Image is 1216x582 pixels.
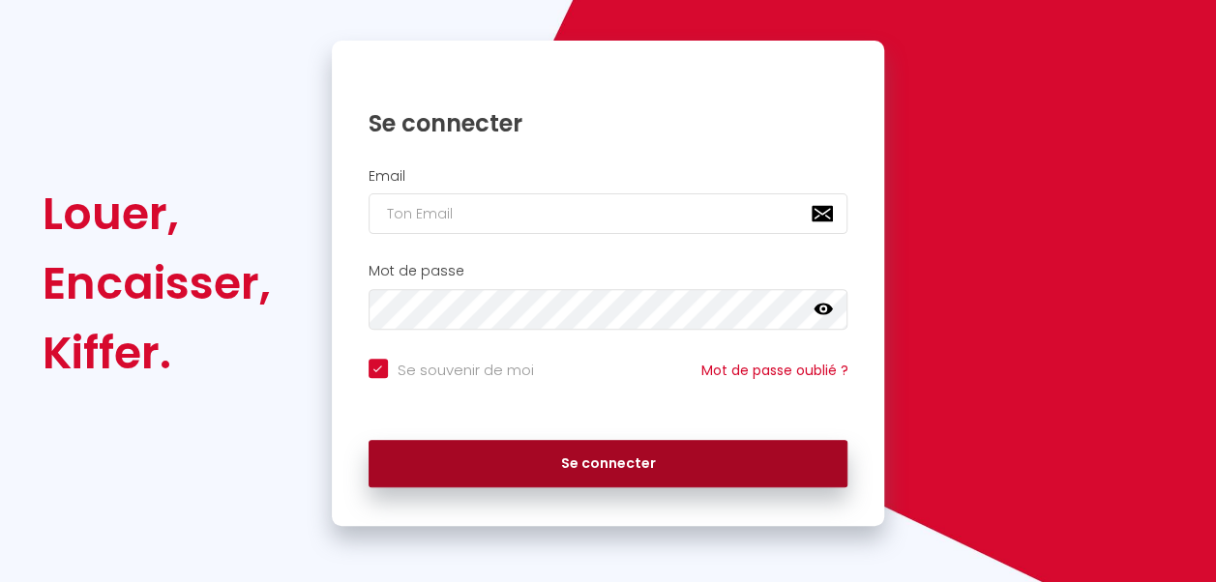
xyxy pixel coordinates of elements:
div: Kiffer. [43,318,271,388]
input: Ton Email [369,193,848,234]
div: Louer, [43,179,271,248]
h2: Mot de passe [369,263,848,279]
h1: Se connecter [369,108,848,138]
a: Mot de passe oublié ? [700,361,847,380]
button: Se connecter [369,440,848,488]
div: Encaisser, [43,248,271,318]
h2: Email [369,168,848,185]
